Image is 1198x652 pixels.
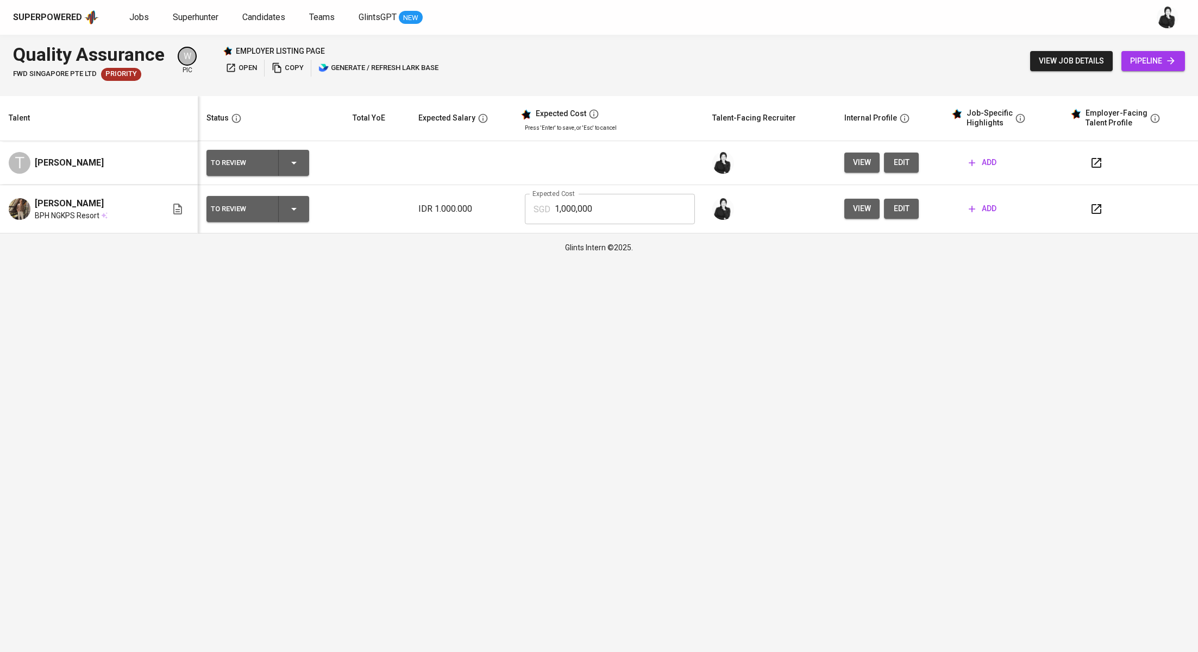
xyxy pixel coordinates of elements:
[853,156,871,169] span: view
[9,152,30,174] div: T
[223,60,260,77] button: open
[1039,54,1104,68] span: view job details
[318,62,329,73] img: lark
[844,153,880,173] button: view
[13,11,82,24] div: Superpowered
[884,199,919,219] button: edit
[35,210,99,221] span: BPH NGKPS Resort
[1121,51,1185,71] a: pipeline
[35,156,104,169] span: [PERSON_NAME]
[353,111,385,125] div: Total YoE
[1086,109,1147,128] div: Employer-Facing Talent Profile
[242,12,285,22] span: Candidates
[951,109,962,119] img: glints_star.svg
[206,111,229,125] div: Status
[242,11,287,24] a: Candidates
[318,62,438,74] span: generate / refresh lark base
[1157,7,1178,28] img: medwi@glints.com
[844,111,897,125] div: Internal Profile
[173,11,221,24] a: Superhunter
[84,9,99,26] img: app logo
[178,47,197,75] div: pic
[884,153,919,173] button: edit
[269,60,306,77] button: copy
[316,60,441,77] button: lark generate / refresh lark base
[418,111,475,125] div: Expected Salary
[1130,54,1176,68] span: pipeline
[359,11,423,24] a: GlintsGPT NEW
[520,109,531,120] img: glints_star.svg
[101,69,141,79] span: Priority
[893,156,910,169] span: edit
[969,202,996,216] span: add
[35,197,104,210] span: [PERSON_NAME]
[967,109,1013,128] div: Job-Specific Highlights
[1030,51,1113,71] button: view job details
[969,156,996,169] span: add
[129,12,149,22] span: Jobs
[206,150,309,176] button: To Review
[525,124,695,132] p: Press 'Enter' to save, or 'Esc' to cancel
[893,202,910,216] span: edit
[712,111,796,125] div: Talent-Facing Recruiter
[712,152,734,174] img: medwi@glints.com
[712,198,734,220] img: medwi@glints.com
[309,12,335,22] span: Teams
[225,62,257,74] span: open
[964,199,1001,219] button: add
[13,9,99,26] a: Superpoweredapp logo
[206,196,309,222] button: To Review
[223,46,233,56] img: Glints Star
[173,12,218,22] span: Superhunter
[359,12,397,22] span: GlintsGPT
[9,111,30,125] div: Talent
[13,69,97,79] span: FWD Singapore Pte Ltd
[178,47,197,66] div: W
[964,153,1001,173] button: add
[236,46,325,56] p: employer listing page
[211,202,269,216] div: To Review
[309,11,337,24] a: Teams
[536,109,586,119] div: Expected Cost
[1070,109,1081,119] img: glints_star.svg
[13,41,165,68] div: Quality Assurance
[101,68,141,81] div: New Job received from Demand Team
[272,62,304,74] span: copy
[9,198,30,220] img: Yulio Christyano Girsang
[844,199,880,219] button: view
[399,12,423,23] span: NEW
[211,156,269,170] div: To Review
[534,203,550,216] p: SGD
[129,11,151,24] a: Jobs
[853,202,871,216] span: view
[418,202,507,216] p: IDR 1.000.000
